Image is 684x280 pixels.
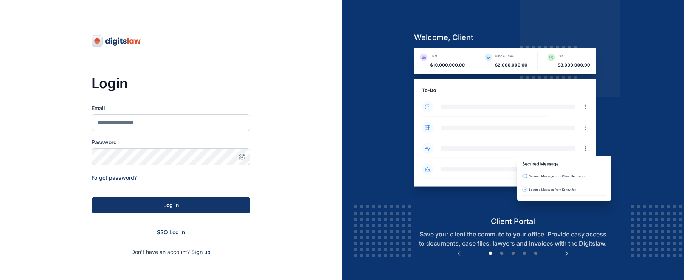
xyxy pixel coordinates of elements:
label: Email [92,104,250,112]
a: Forgot password? [92,174,137,181]
button: 5 [532,250,540,257]
p: Don't have an account? [92,248,250,256]
a: SSO Log in [157,229,185,235]
button: 3 [509,250,517,257]
a: Sign up [191,249,211,255]
button: Log in [92,197,250,213]
h5: welcome, client [408,32,618,43]
button: 4 [521,250,528,257]
button: Previous [455,250,463,257]
label: Password [92,138,250,146]
span: Sign up [191,248,211,256]
p: Save your client the commute to your office. Provide easy access to documents, case files, lawyer... [408,230,618,248]
img: digitslaw-logo [92,35,141,47]
button: 2 [498,250,506,257]
h3: Login [92,76,250,91]
div: Log in [104,201,238,209]
img: client-portal [408,48,618,216]
button: 1 [487,250,494,257]
button: Next [563,250,571,257]
h5: client portal [408,216,618,227]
